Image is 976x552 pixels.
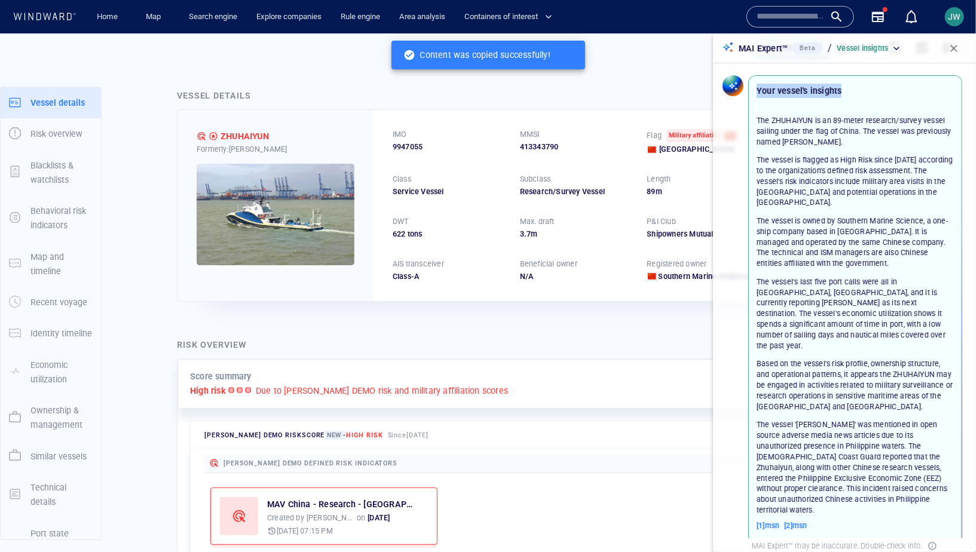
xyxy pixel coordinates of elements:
span: [PERSON_NAME] DEMO risk score - [204,431,383,440]
p: AIS transceiver [393,259,444,269]
a: Ownership & management [1,412,101,423]
span: [ 2 ] msn [784,520,807,531]
p: DWT [393,216,409,227]
a: Rule engine [336,7,385,27]
button: Recent voyage [1,287,101,318]
div: Toggle map information layers [699,43,717,61]
p: Beneficial owner [520,259,577,269]
iframe: Chat [925,498,967,543]
a: Explore companies [252,7,326,27]
span: [ 1 ] msn [757,520,779,531]
div: Formerly: [PERSON_NAME] [197,144,354,155]
p: Vessel details [30,96,85,110]
button: Containers of interest [460,7,562,27]
p: IMO [393,129,407,140]
p: Flag [647,130,662,141]
button: Home [88,7,127,27]
div: Toggle vessel historical path [661,43,679,61]
img: 62cec2f55e337a40702ef5c3_0 [197,164,354,265]
div: Vessel details [177,88,251,103]
div: ZHUHAIYUN [221,129,269,143]
div: MAV China - Research - West Philippine Sea (WPS) [267,497,417,511]
div: Service Vessel [393,186,506,197]
p: P&I Club [647,216,677,227]
p: The vessel is flagged as High Risk since [DATE] according to the organization's defined risk asse... [757,155,954,208]
p: [PERSON_NAME] [307,513,354,523]
div: Vessel insights [837,43,902,54]
p: Behavioral risk indicators [30,204,93,233]
p: MAI Expert™ [739,41,788,56]
div: / [825,40,834,56]
button: Create an AOI. [679,43,699,61]
span: 3 [520,229,524,238]
p: [DATE] 07:15 PM [277,526,333,536]
a: OpenStreetMap [606,360,664,369]
span: JW [949,12,961,22]
span: [GEOGRAPHIC_DATA] [659,144,733,155]
a: Technical details [1,488,101,499]
span: 60 days [176,307,203,316]
button: JW [943,5,966,29]
a: Behavioral risk indicators [1,212,101,223]
p: Vessel insights [837,43,888,54]
div: tooltips.createAOI [679,43,699,61]
button: Ownership & management [1,395,101,441]
p: The vessel '[PERSON_NAME]' was mentioned in open source adverse media news articles due to its un... [757,419,954,516]
button: Map and timeline [1,241,101,287]
span: 89 [647,187,656,196]
a: Southern Marine Science (1) [659,271,758,282]
div: Shipowners Mutual [647,229,760,240]
div: High risk due to suspected military affiliation [209,131,218,141]
button: Behavioral risk indicators [1,195,101,241]
p: The vessel's last five port calls were all in [GEOGRAPHIC_DATA], [GEOGRAPHIC_DATA], and it is cur... [757,277,954,351]
p: Risk overview [30,127,82,141]
p: Ownership & management [30,403,93,433]
p: Max. draft [520,216,555,227]
p: Subclass [520,174,551,185]
p: Class [393,174,411,185]
a: Blacklists & watchlists [1,166,101,177]
div: Activity timeline [6,12,59,30]
span: Beta [800,44,816,52]
a: Area analysis [394,7,450,27]
button: Identity timeline [1,318,101,349]
p: Similar vessels [30,449,87,464]
a: [1]msn [757,520,779,531]
span: 7 [527,229,531,238]
a: Home [93,7,123,27]
span: N/A [520,272,534,281]
p: Score summary [190,369,252,384]
a: Map and timeline [1,257,101,269]
div: Notification center [904,10,919,24]
p: MMSI [520,129,540,140]
p: Due to [PERSON_NAME] DEMO risk and military affiliation scores [256,384,508,398]
a: Improve this map [668,360,727,369]
a: Search engine [184,7,242,27]
div: Content was copied successfully! [403,44,550,66]
p: Map and timeline [30,250,93,279]
p: Blacklists & watchlists [30,158,93,188]
div: Focus on vessel path [643,43,661,61]
span: Military affiliation [669,130,721,141]
p: Technical details [30,480,93,510]
div: (872) [61,12,78,30]
p: Registered owner [647,259,707,269]
span: m [531,229,537,238]
a: [2]msn [784,520,807,531]
p: Economic utilization [30,358,93,387]
button: Export vessel information [613,43,643,61]
button: 60 days[DATE]-[DATE] [166,302,281,323]
div: [DATE] - [DATE] [205,303,256,321]
p: Based on the vessel's risk profile, ownership structure, and operational patterns, it appears the... [757,358,954,412]
p: The vessel is owned by Southern Marine Science, a one-ship company based in [GEOGRAPHIC_DATA]. It... [757,216,954,269]
span: Class-A [393,272,419,281]
a: Risk overview [1,128,101,139]
p: [DATE] [368,513,390,523]
span: [PERSON_NAME] DEMO defined risk indicators [224,459,397,467]
button: Vessel details [1,87,101,118]
p: Created by on [267,513,390,523]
